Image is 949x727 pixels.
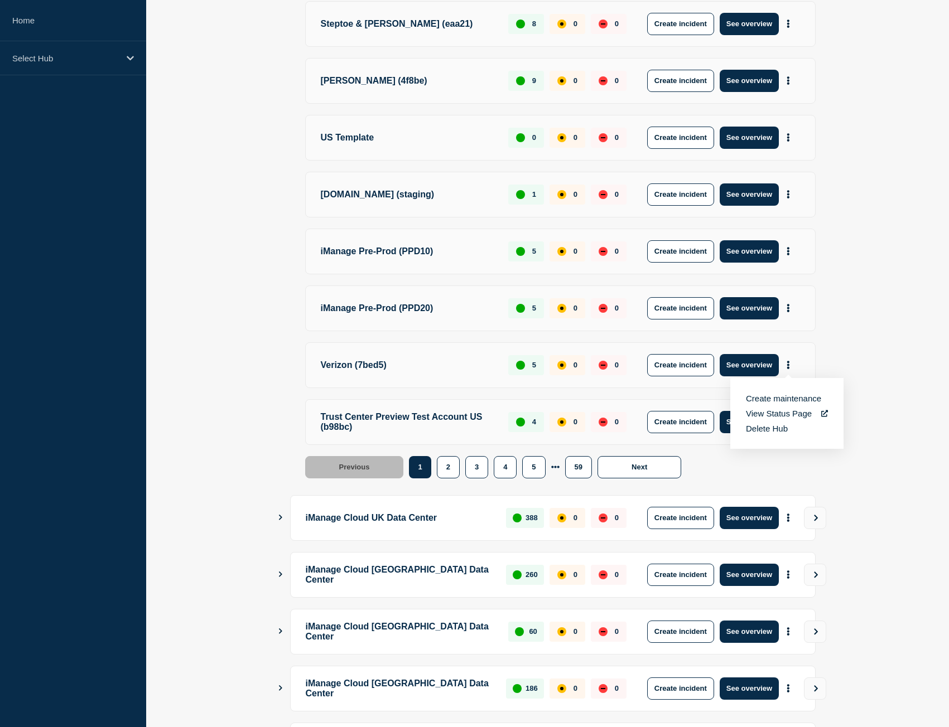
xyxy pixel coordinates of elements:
[513,513,522,522] div: up
[532,247,536,255] p: 5
[12,54,119,63] p: Select Hub
[516,20,525,28] div: up
[557,418,566,426] div: affected
[615,190,619,198] p: 0
[565,456,592,478] button: 59
[647,127,714,149] button: Create incident
[306,621,496,643] p: iManage Cloud [GEOGRAPHIC_DATA] Data Center
[647,13,714,35] button: Create incident
[599,247,608,256] div: down
[647,411,714,433] button: Create incident
[647,621,714,643] button: Create incident
[746,394,821,403] button: Create maintenance
[321,13,496,35] p: Steptoe & [PERSON_NAME] (eaa21)
[615,627,619,636] p: 0
[781,507,796,528] button: More actions
[781,621,796,642] button: More actions
[720,507,779,529] button: See overview
[557,627,566,636] div: affected
[781,678,796,699] button: More actions
[615,570,619,579] p: 0
[647,183,714,206] button: Create incident
[720,411,779,433] button: See overview
[615,20,619,28] p: 0
[574,76,577,85] p: 0
[599,76,608,85] div: down
[804,564,826,586] button: View
[557,570,566,579] div: affected
[720,70,779,92] button: See overview
[647,354,714,376] button: Create incident
[720,677,779,700] button: See overview
[720,183,779,206] button: See overview
[647,297,714,319] button: Create incident
[557,304,566,313] div: affected
[804,621,826,643] button: View
[516,190,525,199] div: up
[746,409,828,418] a: View Status Page
[647,70,714,92] button: Create incident
[557,513,566,522] div: affected
[557,684,566,693] div: affected
[781,70,796,91] button: More actions
[516,361,525,370] div: up
[720,621,779,643] button: See overview
[321,70,496,92] p: [PERSON_NAME] (4f8be)
[599,570,608,579] div: down
[720,240,779,263] button: See overview
[615,418,619,426] p: 0
[720,354,779,376] button: See overview
[647,564,714,586] button: Create incident
[532,418,536,426] p: 4
[632,463,647,471] span: Next
[781,298,796,318] button: More actions
[557,190,566,199] div: affected
[574,684,577,692] p: 0
[321,354,496,376] p: Verizon (7bed5)
[720,127,779,149] button: See overview
[574,570,577,579] p: 0
[306,677,494,700] p: iManage Cloud [GEOGRAPHIC_DATA] Data Center
[615,76,619,85] p: 0
[526,570,538,579] p: 260
[278,684,283,692] button: Show Connected Hubs
[574,513,577,522] p: 0
[574,627,577,636] p: 0
[321,183,496,206] p: [DOMAIN_NAME] (staging)
[804,677,826,700] button: View
[574,133,577,142] p: 0
[599,190,608,199] div: down
[599,20,608,28] div: down
[615,684,619,692] p: 0
[278,627,283,636] button: Show Connected Hubs
[599,418,608,426] div: down
[599,513,608,522] div: down
[516,418,525,426] div: up
[599,627,608,636] div: down
[516,304,525,313] div: up
[437,456,460,478] button: 2
[647,240,714,263] button: Create incident
[306,507,494,529] p: iManage Cloud UK Data Center
[598,456,681,478] button: Next
[409,456,431,478] button: 1
[557,133,566,142] div: affected
[574,361,577,369] p: 0
[720,564,779,586] button: See overview
[781,13,796,34] button: More actions
[615,513,619,522] p: 0
[647,507,714,529] button: Create incident
[599,133,608,142] div: down
[278,570,283,579] button: Show Connected Hubs
[513,570,522,579] div: up
[746,424,788,433] button: Delete Hub
[781,241,796,261] button: More actions
[532,361,536,369] p: 5
[526,684,538,692] p: 186
[574,20,577,28] p: 0
[305,456,404,478] button: Previous
[557,361,566,370] div: affected
[574,247,577,255] p: 0
[557,247,566,256] div: affected
[339,463,370,471] span: Previous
